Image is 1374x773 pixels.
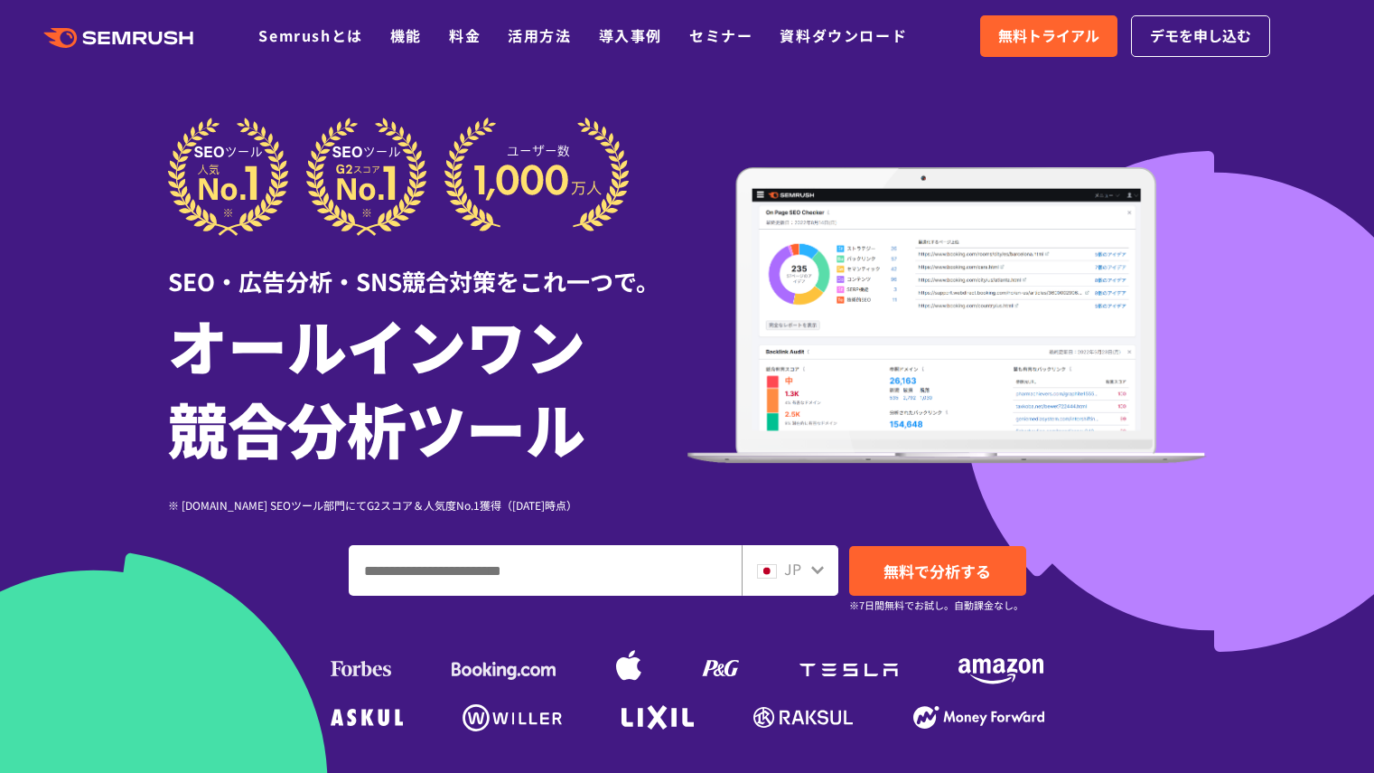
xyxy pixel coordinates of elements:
a: 機能 [390,24,422,46]
a: デモを申し込む [1131,15,1270,57]
span: JP [784,558,801,580]
span: デモを申し込む [1150,24,1251,48]
input: ドメイン、キーワードまたはURLを入力してください [350,546,741,595]
a: 無料トライアル [980,15,1117,57]
a: 資料ダウンロード [780,24,907,46]
a: 無料で分析する [849,546,1026,596]
span: 無料トライアル [998,24,1099,48]
h1: オールインワン 競合分析ツール [168,303,687,469]
a: Semrushとは [258,24,362,46]
a: 料金 [449,24,481,46]
a: 活用方法 [508,24,571,46]
span: 無料で分析する [883,560,991,582]
div: SEO・広告分析・SNS競合対策をこれ一つで。 [168,236,687,298]
small: ※7日間無料でお試し。自動課金なし。 [849,597,1023,614]
div: ※ [DOMAIN_NAME] SEOツール部門にてG2スコア＆人気度No.1獲得（[DATE]時点） [168,496,687,514]
a: セミナー [689,24,752,46]
a: 導入事例 [599,24,662,46]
